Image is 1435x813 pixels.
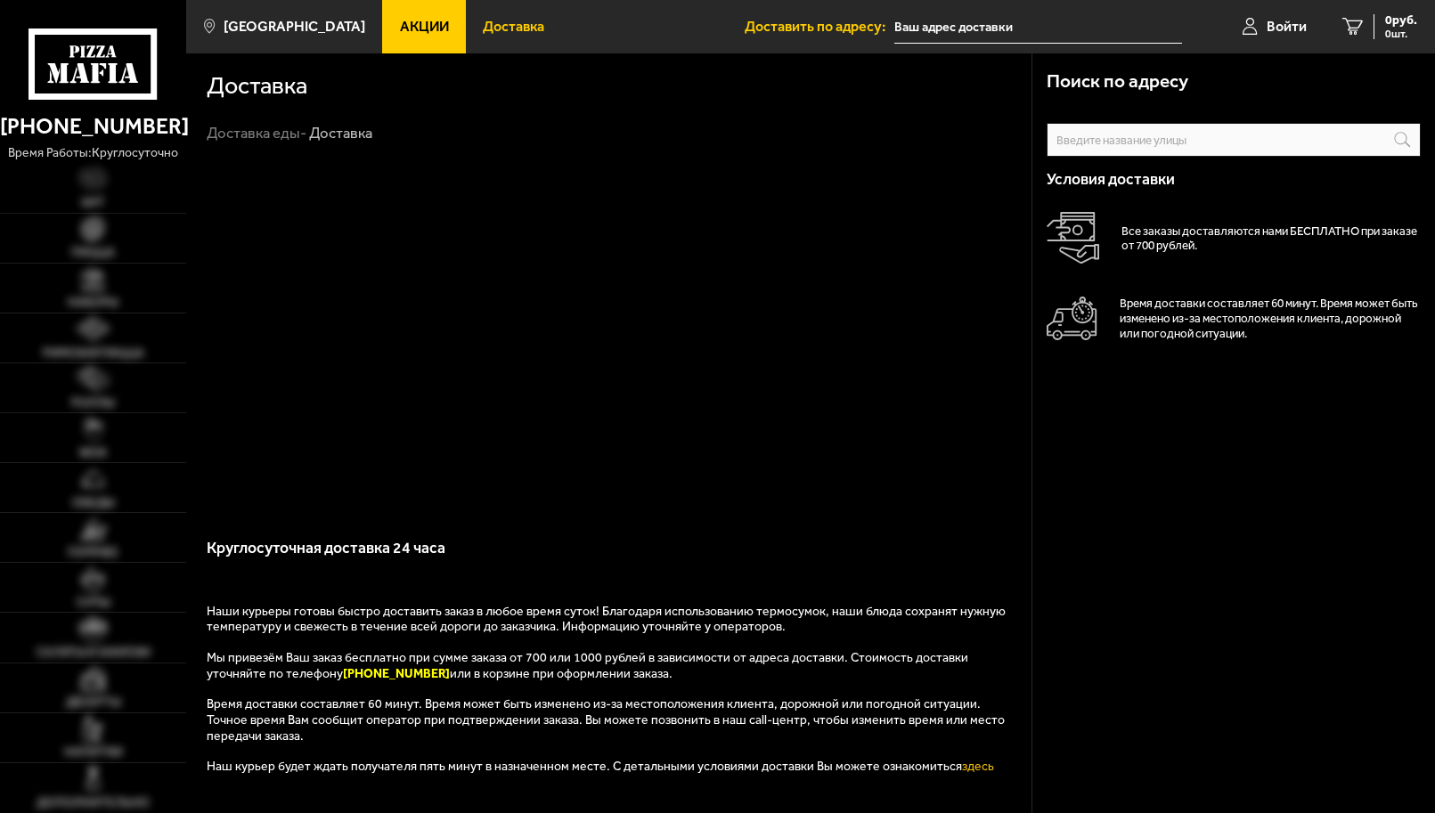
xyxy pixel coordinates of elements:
[37,646,151,659] span: Салаты и закуски
[400,20,449,34] span: Акции
[1120,296,1421,340] p: Время доставки составляет 60 минут. Время может быть изменено из-за местоположения клиента, дорож...
[79,447,107,459] span: WOK
[894,11,1181,44] input: Ваш адрес доставки
[68,547,118,559] span: Горячее
[207,74,307,98] h1: Доставка
[71,247,115,259] span: Пицца
[64,746,123,759] span: Напитки
[483,20,544,34] span: Доставка
[71,397,115,410] span: Роллы
[1047,212,1099,264] img: Оплата доставки
[207,124,306,142] a: Доставка еды-
[207,604,1006,635] span: Наши курьеры готовы быстро доставить заказ в любое время суток! Благодаря использованию термосумо...
[37,797,150,809] span: Дополнительно
[1267,20,1307,34] span: Войти
[207,537,1011,573] h3: Круглосуточная доставка 24 часа
[81,197,105,209] span: Хит
[1121,224,1421,254] p: Все заказы доставляются нами БЕСПЛАТНО при заказе от 700 рублей.
[207,650,968,681] span: Мы привезём Ваш заказ бесплатно при сумме заказа от 700 или 1000 рублей в зависимости от адреса д...
[1047,172,1421,188] h3: Условия доставки
[309,124,372,143] div: Доставка
[207,696,1005,744] span: Время доставки составляет 60 минут. Время может быть изменено из-за местоположения клиента, дорож...
[207,759,997,774] span: Наш курьер будет ждать получателя пять минут в назначенном месте. С детальными условиями доставки...
[962,759,994,774] a: здесь
[1047,123,1421,157] input: Введите название улицы
[1047,71,1188,90] h3: Поиск по адресу
[43,347,144,360] span: Римская пицца
[72,497,115,509] span: Обеды
[1385,28,1417,39] span: 0 шт.
[77,597,110,609] span: Супы
[224,20,365,34] span: [GEOGRAPHIC_DATA]
[745,20,894,34] span: Доставить по адресу:
[68,297,118,309] span: Наборы
[1047,297,1097,340] img: Автомобиль доставки
[343,666,450,681] b: [PHONE_NUMBER]
[1385,14,1417,27] span: 0 руб.
[66,696,121,709] span: Десерты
